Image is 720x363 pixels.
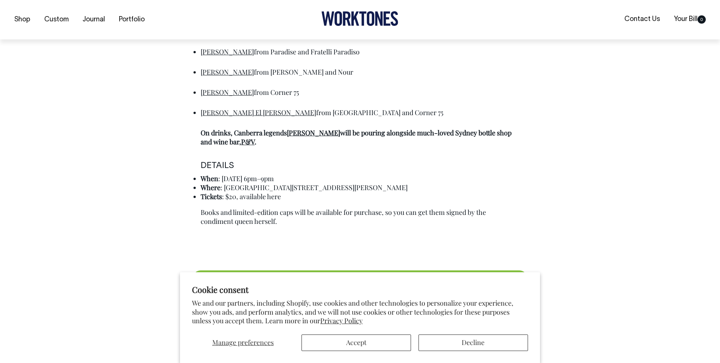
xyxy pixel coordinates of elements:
[201,67,519,76] p: from [PERSON_NAME] and Nour
[418,334,528,351] button: Decline
[201,192,519,201] li: : $20, available here
[201,174,519,183] li: : [DATE] 6pm–9pm
[201,174,218,183] strong: When
[192,334,294,351] button: Manage preferences
[201,183,220,192] strong: Where
[697,15,706,24] span: 0
[671,13,709,25] a: Your Bill0
[201,88,519,97] p: from Corner 75
[201,128,511,146] strong: On drinks, Canberra legends will be pouring alongside much-loved Sydney bottle shop and wine bar, .
[79,13,108,26] a: Journal
[287,128,340,137] a: [PERSON_NAME]
[241,137,255,146] a: P&V
[320,316,363,325] a: Privacy Policy
[201,183,519,192] li: : [GEOGRAPHIC_DATA][STREET_ADDRESS][PERSON_NAME]
[201,192,222,201] strong: Tickets
[201,88,254,97] a: [PERSON_NAME]
[201,67,254,76] a: [PERSON_NAME]
[201,47,254,56] a: [PERSON_NAME]
[192,299,528,325] p: We and our partners, including Shopify, use cookies and other technologies to personalize your ex...
[201,208,519,226] p: Books and limited-edition caps will be available for purchase, so you can get them signed by the ...
[201,108,316,117] a: [PERSON_NAME] El [PERSON_NAME]
[11,13,33,26] a: Shop
[621,13,663,25] a: Contact Us
[192,284,528,295] h2: Cookie consent
[301,334,411,351] button: Accept
[201,161,519,170] h6: DETAILS
[201,108,519,117] p: from [GEOGRAPHIC_DATA] and Corner 75
[116,13,148,26] a: Portfolio
[201,47,519,56] p: from Paradise and Fratelli Paradiso
[41,13,72,26] a: Custom
[212,338,274,347] span: Manage preferences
